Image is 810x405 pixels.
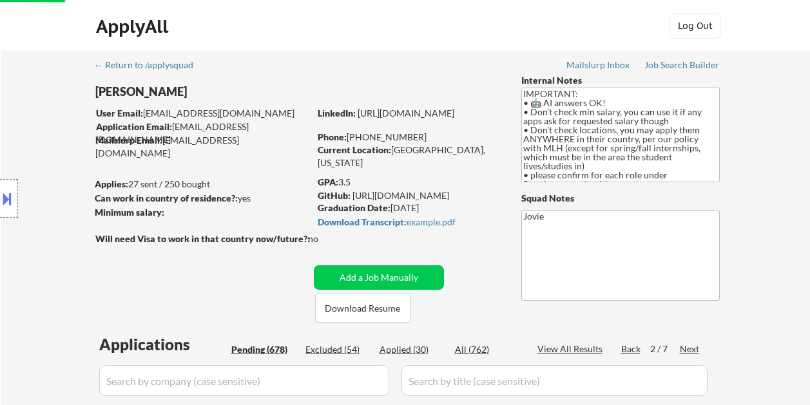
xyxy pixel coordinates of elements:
[670,13,721,39] button: Log Out
[521,74,720,87] div: Internal Notes
[318,202,500,214] div: [DATE]
[537,343,606,355] div: View All Results
[521,192,720,205] div: Squad Notes
[318,131,347,142] strong: Phone:
[318,144,500,169] div: [GEOGRAPHIC_DATA], [US_STATE]
[318,202,391,213] strong: Graduation Date:
[318,144,391,155] strong: Current Location:
[314,265,444,290] button: Add a Job Manually
[380,343,444,356] div: Applied (30)
[352,190,449,201] a: [URL][DOMAIN_NAME]
[455,343,519,356] div: All (762)
[231,343,296,356] div: Pending (678)
[305,343,370,356] div: Excluded (54)
[680,343,700,355] div: Next
[644,61,720,70] div: Job Search Builder
[318,176,502,189] div: 3.5
[318,217,497,230] a: Download Transcript:example.pdf
[358,108,454,118] a: [URL][DOMAIN_NAME]
[318,131,500,144] div: [PHONE_NUMBER]
[644,60,720,73] a: Job Search Builder
[96,15,172,37] div: ApplyAll
[566,60,631,73] a: Mailslurp Inbox
[401,365,708,396] input: Search by title (case sensitive)
[621,343,642,355] div: Back
[318,176,338,187] strong: GPA:
[318,108,356,118] strong: LinkedIn:
[650,343,680,355] div: 2 / 7
[318,216,407,227] strong: Download Transcript:
[94,61,206,70] div: ← Return to /applysquad
[99,365,389,396] input: Search by company (case sensitive)
[318,190,351,201] strong: GitHub:
[318,218,497,227] div: example.pdf
[308,232,345,245] div: no
[315,294,410,323] button: Download Resume
[94,60,206,73] a: ← Return to /applysquad
[566,61,631,70] div: Mailslurp Inbox
[99,337,227,352] div: Applications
